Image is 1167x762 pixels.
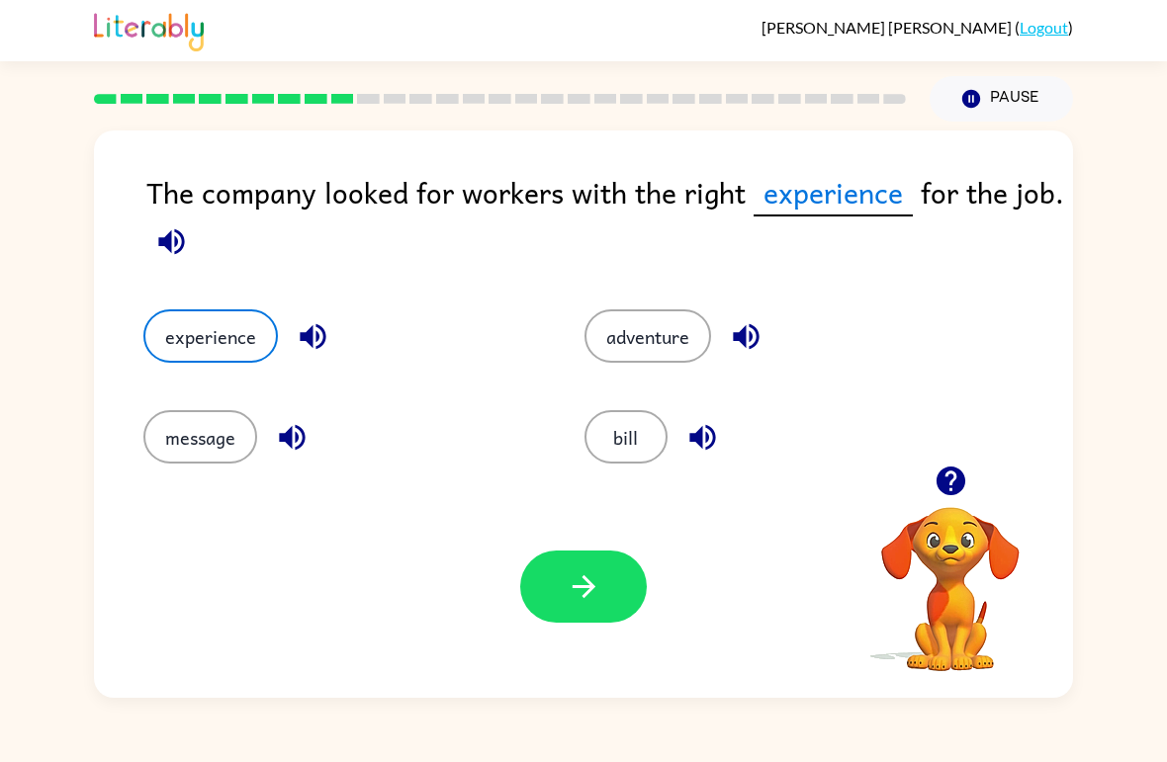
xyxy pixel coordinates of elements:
span: experience [754,170,913,216]
button: bill [584,410,668,464]
button: message [143,410,257,464]
video: Your browser must support playing .mp4 files to use Literably. Please try using another browser. [852,476,1049,674]
img: Literably [94,8,204,51]
button: adventure [584,309,711,363]
button: experience [143,309,278,363]
span: [PERSON_NAME] [PERSON_NAME] [762,18,1015,37]
div: ( ) [762,18,1073,37]
button: Pause [930,76,1073,122]
a: Logout [1020,18,1068,37]
div: The company looked for workers with the right for the job. [146,170,1073,270]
